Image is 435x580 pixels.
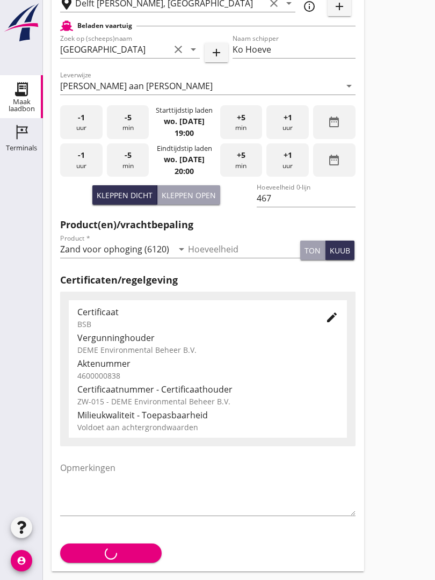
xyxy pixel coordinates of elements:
input: Zoek op (scheeps)naam [60,41,170,58]
span: +1 [284,112,292,124]
div: min [220,105,263,139]
div: BSB [77,318,308,330]
div: kuub [330,245,350,256]
div: Voldoet aan achtergrondwaarden [77,422,338,433]
span: +1 [284,149,292,161]
span: +5 [237,149,245,161]
button: Kleppen dicht [92,185,157,205]
input: Hoeveelheid [188,241,301,258]
div: 4600000838 [77,370,338,381]
button: ton [300,241,325,260]
button: kuub [325,241,354,260]
div: Milieukwaliteit - Toepasbaarheid [77,409,338,422]
span: -1 [78,149,85,161]
strong: 20:00 [175,166,194,176]
div: uur [266,143,309,177]
h2: Certificaten/regelgeving [60,273,356,287]
div: Eindtijdstip laden [157,143,212,154]
div: ZW-015 - DEME Environmental Beheer B.V. [77,396,338,407]
div: min [220,143,263,177]
i: arrow_drop_down [187,43,200,56]
h2: Beladen vaartuig [77,21,132,31]
div: Vergunninghouder [77,331,338,344]
div: uur [60,105,103,139]
div: Aktenummer [77,357,338,370]
i: date_range [328,154,340,166]
i: clear [172,43,185,56]
i: arrow_drop_down [175,243,188,256]
h2: Product(en)/vrachtbepaling [60,218,356,232]
i: edit [325,311,338,324]
div: Terminals [6,144,37,151]
span: -5 [125,149,132,161]
img: logo-small.a267ee39.svg [2,3,41,42]
div: Kleppen open [162,190,216,201]
div: min [107,143,149,177]
div: DEME Environmental Beheer B.V. [77,344,338,356]
textarea: Opmerkingen [60,459,356,516]
div: Starttijdstip laden [156,105,213,115]
i: date_range [328,115,340,128]
input: Naam schipper [233,41,356,58]
div: [PERSON_NAME] aan [PERSON_NAME] [60,81,213,91]
span: +5 [237,112,245,124]
div: Certificaat [77,306,308,318]
span: -5 [125,112,132,124]
strong: 19:00 [175,128,194,138]
div: ton [305,245,321,256]
div: min [107,105,149,139]
div: Kleppen dicht [97,190,153,201]
i: add [210,46,223,59]
input: Product * [60,241,173,258]
span: -1 [78,112,85,124]
i: account_circle [11,550,32,571]
button: Kleppen open [157,185,220,205]
strong: wo. [DATE] [164,116,205,126]
div: Certificaatnummer - Certificaathouder [77,383,338,396]
input: Hoeveelheid 0-lijn [257,190,355,207]
i: arrow_drop_down [343,79,356,92]
strong: wo. [DATE] [164,154,205,164]
div: uur [60,143,103,177]
div: uur [266,105,309,139]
